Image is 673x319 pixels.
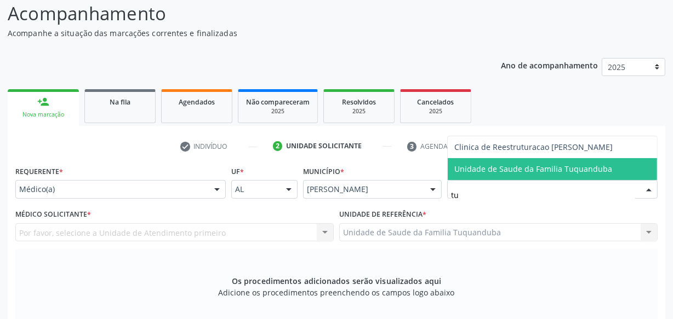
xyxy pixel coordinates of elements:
p: Ano de acompanhamento [501,58,598,72]
label: Unidade de referência [339,206,426,223]
label: Município [303,163,344,180]
span: Os procedimentos adicionados serão visualizados aqui [232,275,441,287]
span: Na fila [110,97,130,107]
div: Unidade solicitante [286,141,362,151]
span: Unidade de Saude da Familia Tuquanduba [454,164,612,174]
label: Médico Solicitante [15,206,91,223]
span: Médico(a) [19,184,203,195]
span: [PERSON_NAME] [307,184,419,195]
span: Agendados [179,97,215,107]
label: Requerente [15,163,63,180]
span: Adicione os procedimentos preenchendo os campos logo abaixo [219,287,455,298]
div: 2025 [246,107,310,115]
div: 2025 [408,107,463,115]
input: Unidade de atendimento [451,184,635,206]
span: Clinica de Reestruturacao [PERSON_NAME] [454,142,613,152]
div: 2025 [332,107,386,115]
div: Nova marcação [15,111,71,119]
p: Acompanhe a situação das marcações correntes e finalizadas [8,27,468,39]
span: AL [235,184,275,195]
span: Resolvidos [342,97,376,107]
label: UF [231,163,244,180]
div: person_add [37,96,49,108]
span: Não compareceram [246,97,310,107]
div: 2 [273,141,283,151]
span: Cancelados [418,97,454,107]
